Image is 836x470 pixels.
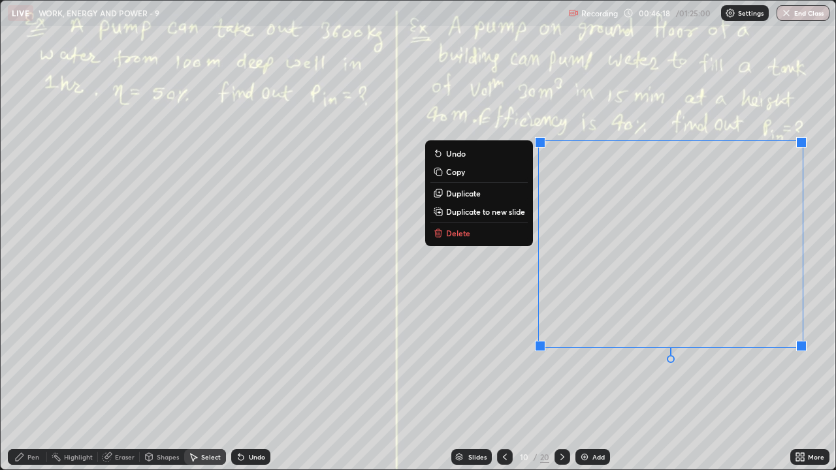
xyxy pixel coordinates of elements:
[534,453,538,461] div: /
[64,454,93,460] div: Highlight
[446,166,465,177] p: Copy
[540,451,549,463] div: 20
[201,454,221,460] div: Select
[446,206,525,217] p: Duplicate to new slide
[468,454,487,460] div: Slides
[446,188,481,198] p: Duplicate
[157,454,179,460] div: Shapes
[579,452,590,462] img: add-slide-button
[446,148,466,159] p: Undo
[518,453,531,461] div: 10
[446,228,470,238] p: Delete
[430,185,528,201] button: Duplicate
[581,8,618,18] p: Recording
[808,454,824,460] div: More
[27,454,39,460] div: Pen
[592,454,605,460] div: Add
[430,204,528,219] button: Duplicate to new slide
[12,8,29,18] p: LIVE
[39,8,159,18] p: WORK, ENERGY AND POWER - 9
[115,454,135,460] div: Eraser
[249,454,265,460] div: Undo
[568,8,579,18] img: recording.375f2c34.svg
[430,225,528,241] button: Delete
[430,164,528,180] button: Copy
[781,8,792,18] img: end-class-cross
[725,8,735,18] img: class-settings-icons
[430,146,528,161] button: Undo
[777,5,829,21] button: End Class
[738,10,764,16] p: Settings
